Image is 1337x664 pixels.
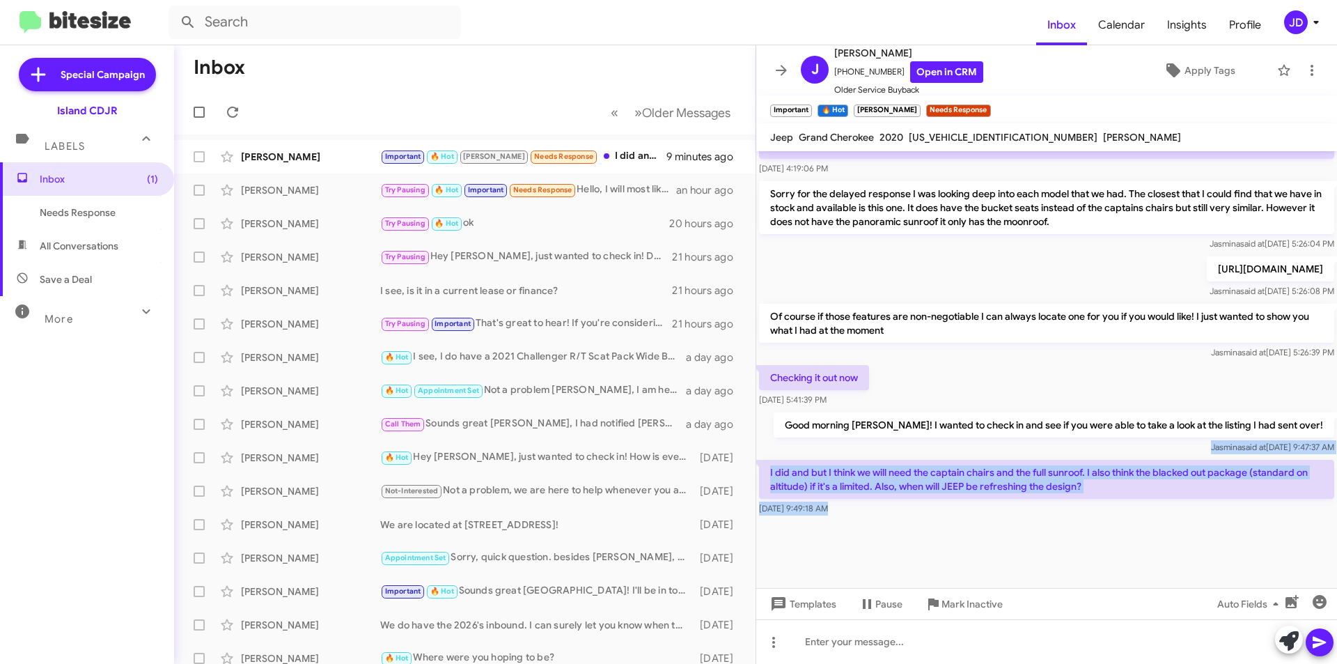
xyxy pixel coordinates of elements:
div: ok [380,215,669,231]
span: More [45,313,73,325]
div: Not a problem [PERSON_NAME], I am here to help whenever you are ready! [380,383,686,399]
div: [PERSON_NAME] [241,150,380,164]
span: Important [385,587,421,596]
div: Hey [PERSON_NAME], just wanted to check in! How is everything? [380,449,693,465]
a: Open in CRM [910,61,983,83]
span: Labels [45,140,85,153]
span: Special Campaign [61,68,145,82]
small: Important [770,105,812,117]
span: Important [385,152,421,161]
h1: Inbox [194,56,245,79]
p: Of course if those features are non-negotiable I can always locate one for you if you would like!... [759,304,1334,343]
a: Profile [1218,5,1272,45]
span: [DATE] 9:49:18 AM [759,503,828,514]
div: Sorry, quick question. besides [PERSON_NAME], do you remember who you sat with? [380,550,693,566]
span: Save a Deal [40,272,92,286]
button: Templates [756,592,847,617]
span: « [611,104,618,121]
span: said at [1242,442,1266,452]
span: Needs Response [40,206,158,219]
p: [URL][DOMAIN_NAME] [1207,256,1334,281]
span: 🔥 Hot [385,386,409,395]
a: Inbox [1036,5,1087,45]
div: 21 hours ago [672,284,744,298]
span: All Conversations [40,239,118,253]
span: Appointment Set [418,386,479,395]
span: [US_VEHICLE_IDENTIFICATION_NUMBER] [909,131,1097,144]
a: Special Campaign [19,58,156,91]
button: Mark Inactive [914,592,1014,617]
span: Inbox [40,172,158,186]
div: 21 hours ago [672,317,744,331]
span: said at [1240,286,1265,296]
span: 🔥 Hot [385,654,409,663]
span: Needs Response [513,185,572,194]
div: Not a problem, we are here to help whenever you are ready! [380,483,693,499]
span: 🔥 Hot [435,185,458,194]
p: Checking it out now [759,365,869,390]
span: Older Messages [642,105,730,121]
span: said at [1240,238,1265,249]
div: [PERSON_NAME] [241,417,380,431]
div: [PERSON_NAME] [241,518,380,532]
div: [PERSON_NAME] [241,384,380,398]
div: We do have the 2026's inbound. I can surely let you know when they arrive! [380,618,693,632]
button: Next [626,98,739,127]
div: Sounds great [GEOGRAPHIC_DATA]! I'll be in touch closer to then with all the new promotions! What... [380,583,693,599]
span: Grand Cherokee [799,131,874,144]
div: 9 minutes ago [666,150,744,164]
div: a day ago [686,384,744,398]
small: Needs Response [926,105,990,117]
span: Try Pausing [385,319,425,328]
span: Pause [875,592,902,617]
button: Previous [602,98,627,127]
span: Appointment Set [385,553,446,562]
button: Apply Tags [1127,58,1270,83]
a: Calendar [1087,5,1156,45]
div: [DATE] [693,618,744,632]
div: [PERSON_NAME] [241,551,380,565]
span: Important [435,319,471,328]
div: We are located at [STREET_ADDRESS]! [380,518,693,532]
div: Hey [PERSON_NAME], just wanted to check in! Do you have a moment [DATE]? [380,249,672,265]
span: 🔥 Hot [385,453,409,462]
span: Not-Interested [385,486,439,495]
div: [DATE] [693,518,744,532]
span: (1) [147,172,158,186]
span: [DATE] 4:19:06 PM [759,163,828,173]
div: That's great to hear! If you're considering selling, we’d love to discuss the details further. Wh... [380,316,672,332]
span: Jeep [770,131,793,144]
div: an hour ago [676,183,744,197]
button: JD [1272,10,1322,34]
span: Jasmina [DATE] 5:26:08 PM [1210,286,1334,296]
input: Search [169,6,461,39]
div: [PERSON_NAME] [241,585,380,599]
span: 🔥 Hot [435,219,458,228]
span: Auto Fields [1217,592,1284,617]
button: Auto Fields [1206,592,1295,617]
span: 🔥 Hot [430,152,454,161]
div: 20 hours ago [669,217,744,231]
span: Jasmina [DATE] 5:26:39 PM [1211,347,1334,357]
span: Older Service Buyback [834,83,983,97]
div: [DATE] [693,451,744,465]
div: [PERSON_NAME] [241,317,380,331]
p: I did and but I think we will need the captain chairs and the full sunroof. I also think the blac... [759,460,1334,499]
div: [PERSON_NAME] [241,250,380,264]
span: Jasmina [DATE] 9:47:37 AM [1211,442,1334,452]
span: J [811,59,819,81]
div: a day ago [686,350,744,364]
p: Sorry for the delayed response I was looking deep into each model that we had. The closest that I... [759,181,1334,234]
span: Apply Tags [1184,58,1235,83]
span: [PERSON_NAME] [1103,131,1181,144]
span: Try Pausing [385,185,425,194]
a: Insights [1156,5,1218,45]
small: 🔥 Hot [818,105,847,117]
div: [PERSON_NAME] [241,217,380,231]
span: 🔥 Hot [430,587,454,596]
span: Try Pausing [385,252,425,261]
span: Important [468,185,504,194]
